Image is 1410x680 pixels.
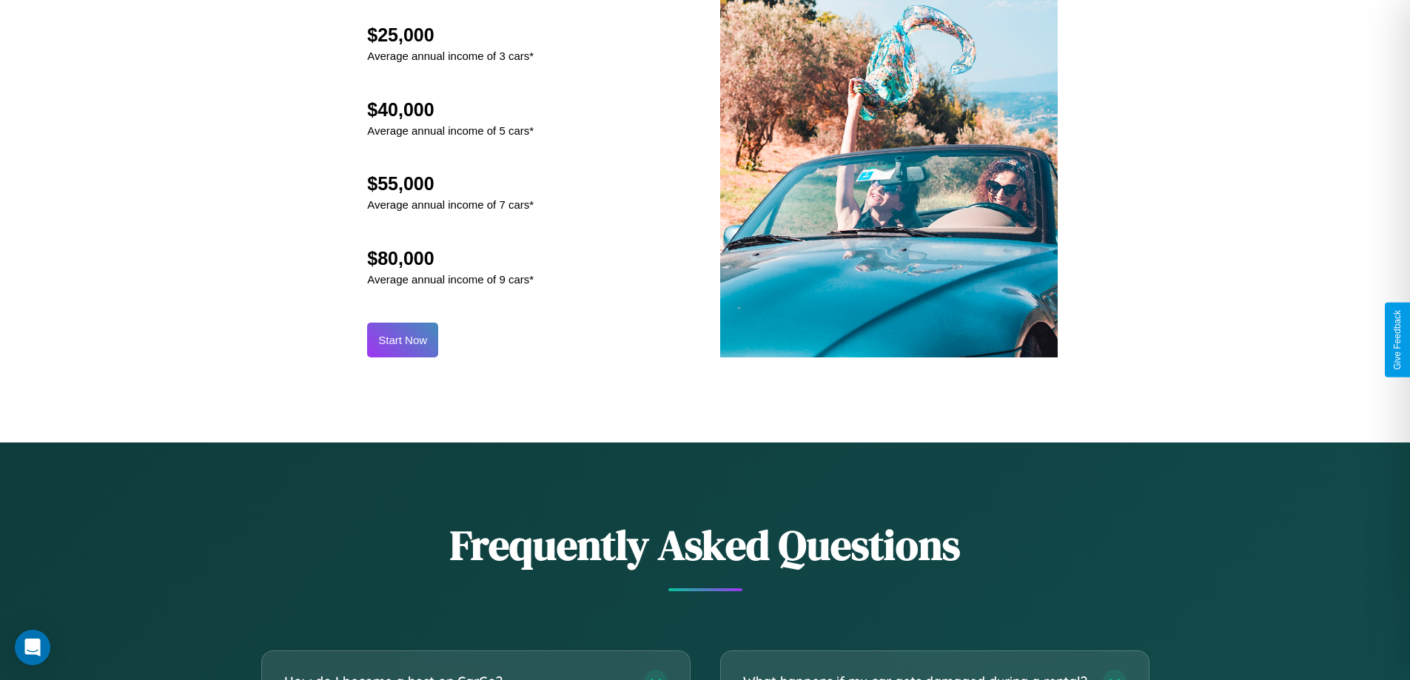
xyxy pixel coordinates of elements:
[15,630,50,665] div: Open Intercom Messenger
[367,323,438,357] button: Start Now
[367,46,534,66] p: Average annual income of 3 cars*
[367,99,534,121] h2: $40,000
[367,121,534,141] p: Average annual income of 5 cars*
[367,24,534,46] h2: $25,000
[1392,310,1403,370] div: Give Feedback
[261,516,1149,573] h2: Frequently Asked Questions
[367,173,534,195] h2: $55,000
[367,269,534,289] p: Average annual income of 9 cars*
[367,248,534,269] h2: $80,000
[367,195,534,215] p: Average annual income of 7 cars*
